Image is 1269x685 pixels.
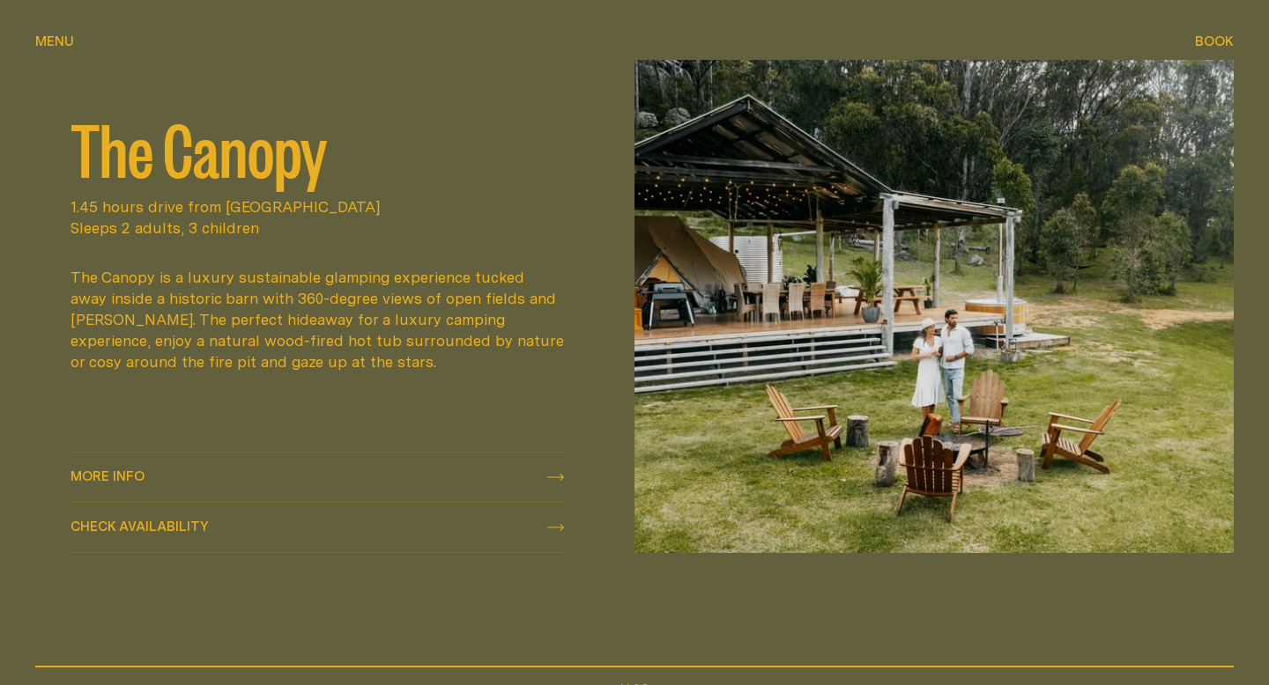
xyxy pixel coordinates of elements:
[70,503,564,552] button: check availability
[1195,32,1234,53] button: show booking tray
[70,469,145,482] span: More info
[70,196,564,217] span: 1.45 hours drive from [GEOGRAPHIC_DATA]
[70,453,564,502] a: More info
[1195,34,1234,48] span: Book
[35,34,74,48] span: Menu
[70,112,564,182] h2: The Canopy
[70,519,209,533] span: Check availability
[35,32,74,53] button: show menu
[70,217,564,239] span: Sleeps 2 adults, 3 children
[70,267,564,372] div: The Canopy is a luxury sustainable glamping experience tucked away inside a historic barn with 36...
